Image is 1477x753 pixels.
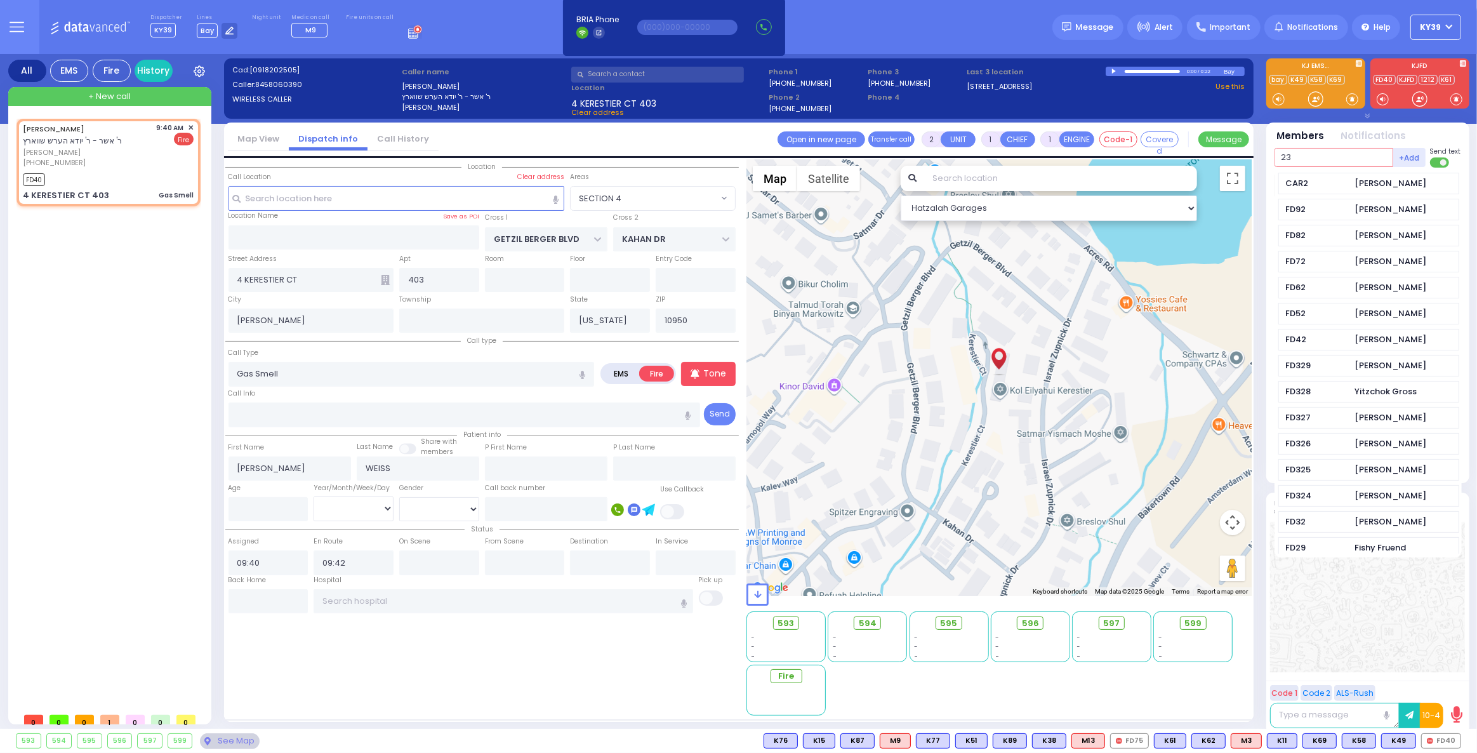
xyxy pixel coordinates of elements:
span: 593 [778,617,795,630]
span: SECTION 4 [579,192,621,205]
div: K11 [1267,733,1297,749]
span: - [833,642,837,651]
span: - [1077,632,1081,642]
span: Notifications [1287,22,1338,33]
div: / [1197,64,1200,79]
span: Send text [1430,147,1461,156]
label: Hospital [314,575,341,585]
div: BLS [1267,733,1297,749]
span: - [914,642,918,651]
div: FD326 [1285,437,1349,450]
button: ALS-Rush [1334,685,1375,701]
a: Open this area in Google Maps (opens a new window) [750,580,791,596]
label: Save as POI [443,212,479,221]
div: BLS [840,733,875,749]
span: 595 [941,617,958,630]
span: 594 [859,617,877,630]
a: [PERSON_NAME] [23,124,84,134]
label: Night unit [252,14,281,22]
span: + New call [88,90,131,103]
div: K49 [1381,733,1416,749]
div: [PERSON_NAME] [1355,359,1427,372]
button: Code 2 [1301,685,1332,701]
button: Notifications [1341,129,1407,143]
a: FD40 [1374,75,1396,84]
button: Drag Pegman onto the map to open Street View [1220,556,1245,581]
span: - [914,651,918,661]
button: Code-1 [1099,131,1137,147]
input: Search member [1275,148,1393,167]
button: Transfer call [868,131,915,147]
span: - [995,651,999,661]
span: - [995,642,999,651]
button: UNIT [941,131,976,147]
label: Fire [639,366,675,382]
button: Members [1277,129,1325,143]
div: BLS [1032,733,1066,749]
div: FD329 [1285,359,1349,372]
div: FD72 [1285,255,1349,268]
button: ENGINE [1059,131,1094,147]
label: Clear address [517,172,564,182]
div: All [8,60,46,82]
span: 0 [151,715,170,724]
label: Use Callback [660,484,704,495]
input: Search a contact [571,67,744,83]
div: BLS [1381,733,1416,749]
label: Call Type [229,348,259,358]
span: 0 [176,715,195,724]
div: 596 [108,734,132,748]
span: Location [461,162,502,171]
span: Call type [461,336,503,345]
label: ר' אשר - ר' יודא הערש שווארץ [402,91,567,102]
label: Gender [399,483,423,493]
img: Logo [50,19,135,35]
span: - [1158,632,1162,642]
div: 593 [17,734,41,748]
label: From Scene [485,536,524,547]
label: First Name [229,443,265,453]
span: Patient info [457,430,507,439]
span: members [421,447,453,456]
label: State [570,295,588,305]
div: ALS [1231,733,1262,749]
button: 10-4 [1420,703,1443,728]
span: Help [1374,22,1391,33]
span: 8458060390 [255,79,302,90]
span: Fire [174,133,194,145]
img: message.svg [1062,22,1071,32]
div: [PERSON_NAME] [1355,255,1427,268]
div: CAR2 [1285,177,1349,190]
div: [PERSON_NAME] [1355,281,1427,294]
div: K76 [764,733,798,749]
div: 0:00 [1186,64,1198,79]
input: (000)000-00000 [637,20,738,35]
label: Apt [399,254,411,264]
div: FD82 [1285,229,1349,242]
label: Cad: [232,65,397,76]
label: Call Location [229,172,272,182]
span: Phone 3 [868,67,962,77]
label: KJFD [1370,63,1469,72]
label: Street Address [229,254,277,264]
label: Last Name [357,442,393,452]
a: K49 [1288,75,1307,84]
label: Fire units on call [346,14,394,22]
div: [PERSON_NAME] [1355,229,1427,242]
span: [0918202505] [249,65,300,75]
button: Send [704,403,736,425]
div: [PERSON_NAME] [1355,177,1427,190]
span: - [1158,651,1162,661]
button: Covered [1141,131,1179,147]
span: M9 [305,25,316,35]
div: 4 KERESTIER CT 403 [23,189,109,202]
span: - [1158,642,1162,651]
span: KY39 [150,23,176,37]
button: Show satellite imagery [797,166,860,191]
label: Dispatcher [150,14,182,22]
span: 0 [126,715,145,724]
span: 9:40 AM [157,123,184,133]
label: Caller: [232,79,397,90]
div: Bay [1224,67,1245,76]
img: red-radio-icon.svg [1427,738,1433,744]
